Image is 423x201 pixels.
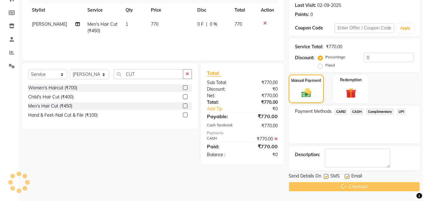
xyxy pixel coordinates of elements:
div: Last Visit: [295,2,316,9]
div: Points: [295,11,309,18]
input: Enter Offer / Coupon Code [335,23,394,33]
span: Payment Methods [295,108,332,115]
div: Discount: [202,86,242,93]
th: Action [257,3,278,17]
div: Women's Haircut (₹700) [28,85,77,91]
div: Sub Total: [202,79,242,86]
th: Price [147,3,193,17]
span: Total [207,70,221,77]
div: ₹770.00 [242,93,282,99]
a: Add Tip [202,106,249,112]
div: 0 [310,11,313,18]
input: Search or Scan [114,69,183,79]
div: Net: [202,93,242,99]
div: Child's Hair Cut (₹400) [28,94,74,100]
div: Cash Tendered: [202,123,242,129]
img: _cash.svg [298,87,314,98]
label: Fixed [325,62,335,68]
div: 02-09-2025 [317,2,341,9]
span: CARD [334,108,348,115]
span: 0 % [210,21,217,28]
div: ₹0 [242,151,282,158]
th: Disc [193,3,231,17]
div: ₹770.00 [242,113,282,120]
label: Percentage [325,54,345,60]
div: ₹770.00 [242,123,282,129]
span: 0 F [197,21,204,28]
div: CASH [202,136,242,142]
span: Email [351,173,362,181]
div: Service Total: [295,44,323,50]
button: Apply [396,24,414,33]
div: Description: [295,151,320,158]
div: ₹770.00 [326,44,342,50]
th: Service [84,3,122,17]
div: Payable: [202,113,242,120]
span: Men's Hair Cut (₹450) [87,21,117,34]
img: _gift.svg [343,87,359,99]
div: Discount: [295,55,314,61]
div: Balance : [202,151,242,158]
label: Manual Payment [291,78,321,83]
div: ₹770.00 [242,79,282,86]
div: Paid: [202,143,242,150]
span: [PERSON_NAME] [32,21,67,27]
div: Coupon Code [295,25,334,31]
div: ₹0 [242,86,282,93]
div: Hand & Feet-Nail Cut & File (₹100) [28,112,98,119]
span: SMS [330,173,340,181]
span: Complimentary [366,108,394,115]
div: Total: [202,99,242,106]
span: Send Details On [289,173,321,181]
span: 770 [151,21,158,27]
div: ₹770.00 [242,99,282,106]
span: CASH [350,108,364,115]
span: 770 [235,21,242,27]
span: 1 [126,21,128,27]
span: | [206,21,207,28]
div: ₹770.00 [242,136,282,142]
div: Payments [207,130,278,136]
div: Men's Hair Cut (₹450) [28,103,72,109]
div: ₹770.00 [242,143,282,150]
label: Redemption [340,77,362,83]
th: Total [231,3,257,17]
th: Stylist [28,3,84,17]
th: Qty [122,3,147,17]
div: ₹0 [249,106,283,112]
span: UPI [397,108,406,115]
